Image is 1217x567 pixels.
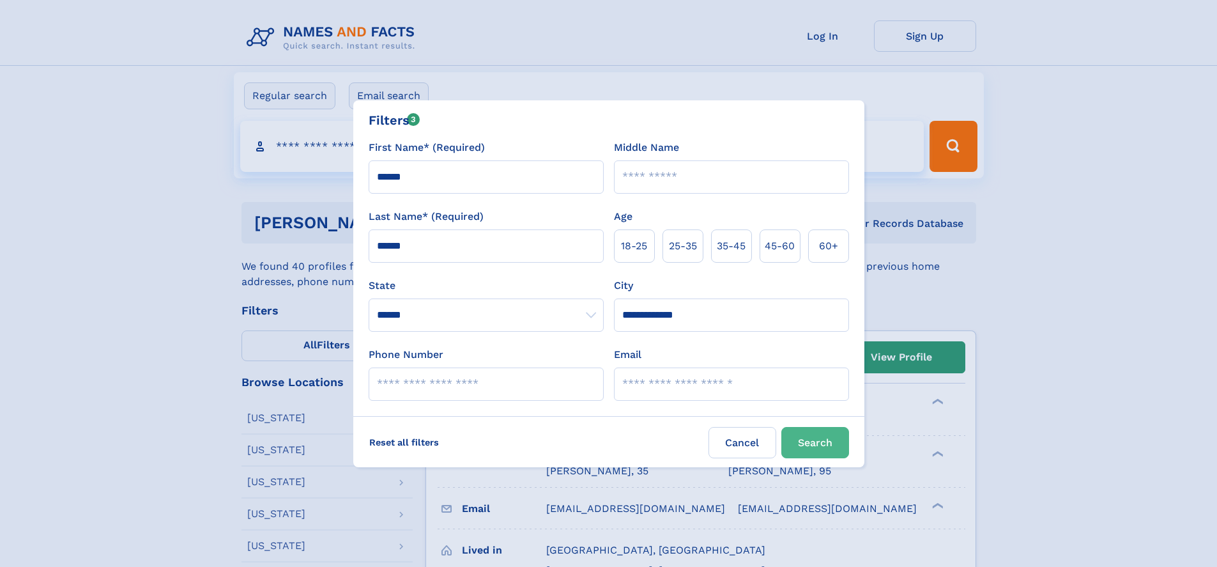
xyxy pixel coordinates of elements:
[614,140,679,155] label: Middle Name
[369,111,420,130] div: Filters
[621,238,647,254] span: 18‑25
[614,278,633,293] label: City
[369,278,604,293] label: State
[669,238,697,254] span: 25‑35
[708,427,776,458] label: Cancel
[369,347,443,362] label: Phone Number
[717,238,746,254] span: 35‑45
[765,238,795,254] span: 45‑60
[614,209,632,224] label: Age
[781,427,849,458] button: Search
[614,347,641,362] label: Email
[819,238,838,254] span: 60+
[369,140,485,155] label: First Name* (Required)
[361,427,447,458] label: Reset all filters
[369,209,484,224] label: Last Name* (Required)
